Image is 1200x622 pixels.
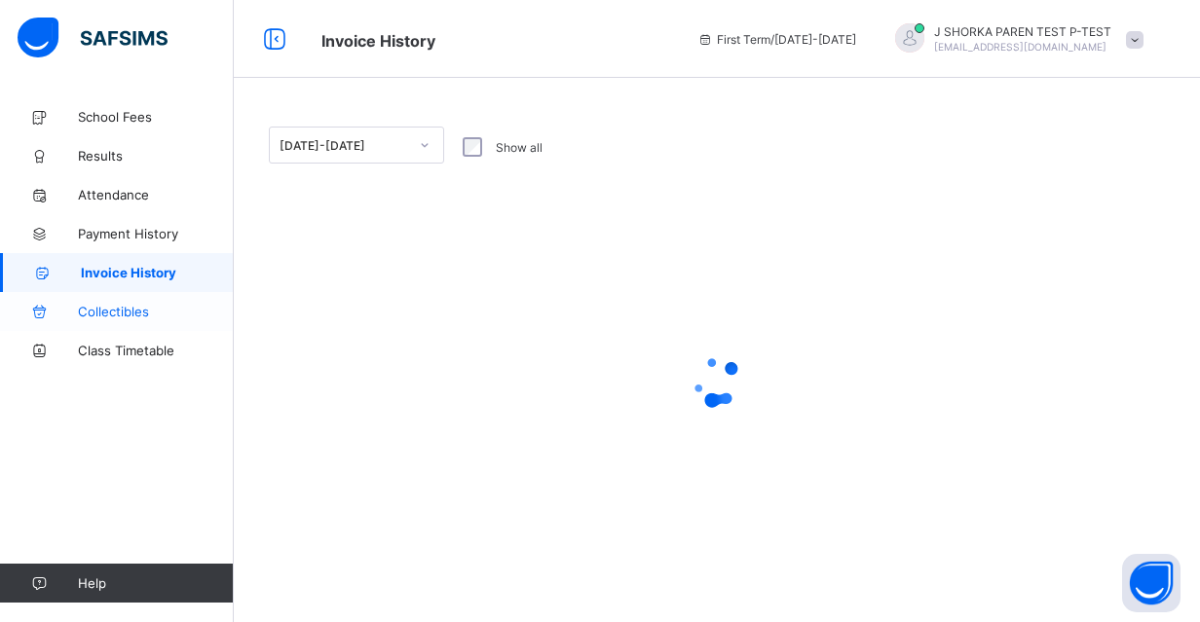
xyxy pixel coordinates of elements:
span: Invoice History [81,265,234,280]
div: [DATE]-[DATE] [280,138,408,153]
label: Show all [496,140,543,155]
span: School Fees [321,31,435,51]
span: Collectibles [78,304,234,319]
span: Class Timetable [78,343,234,358]
div: J SHORKA PAREN TESTP-TEST [876,23,1153,55]
button: Open asap [1122,554,1181,612]
span: session/term information [697,32,856,47]
span: Attendance [78,187,234,202]
span: [EMAIL_ADDRESS][DOMAIN_NAME] [934,41,1106,53]
span: J SHORKA PAREN TEST P-TEST [934,24,1111,39]
span: Payment History [78,226,234,241]
span: School Fees [78,109,234,125]
span: Help [78,575,233,591]
span: Results [78,148,234,164]
img: safsims [18,18,168,58]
